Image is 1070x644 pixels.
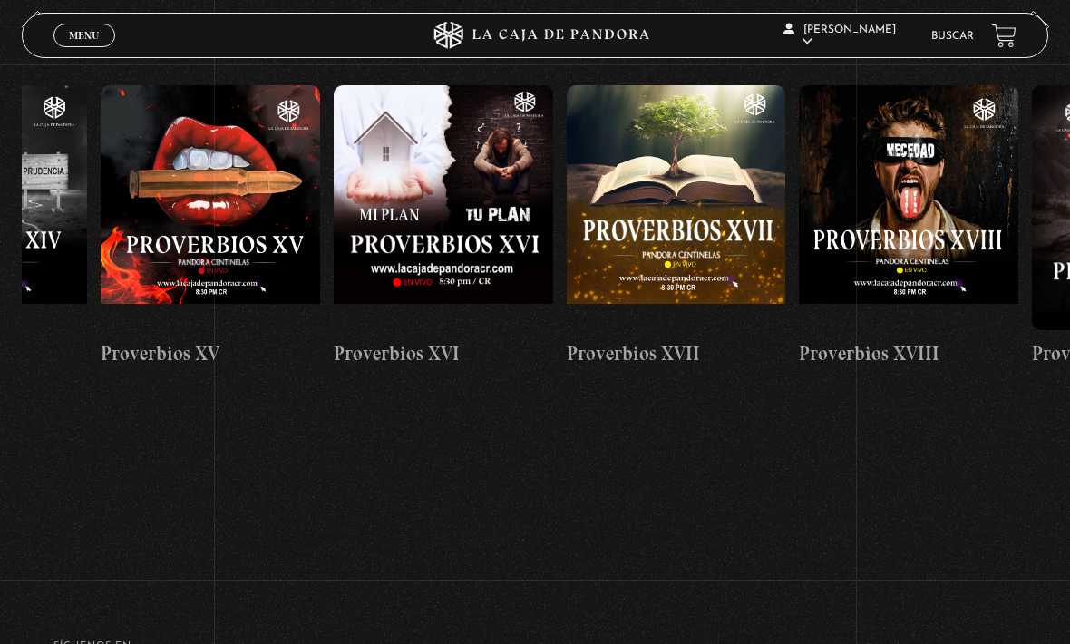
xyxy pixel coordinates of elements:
[567,339,786,368] h4: Proverbios XVII
[799,339,1018,368] h4: Proverbios XVIII
[334,56,553,396] a: Proverbios XVI
[63,45,106,58] span: Cerrar
[567,56,786,396] a: Proverbios XVII
[22,11,53,43] button: Previous
[799,56,1018,396] a: Proverbios XVIII
[992,24,1016,48] a: View your shopping cart
[69,30,99,41] span: Menu
[101,56,320,396] a: Proverbios XV
[334,339,553,368] h4: Proverbios XVI
[783,24,896,47] span: [PERSON_NAME]
[931,31,974,42] a: Buscar
[101,339,320,368] h4: Proverbios XV
[1017,11,1049,43] button: Next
